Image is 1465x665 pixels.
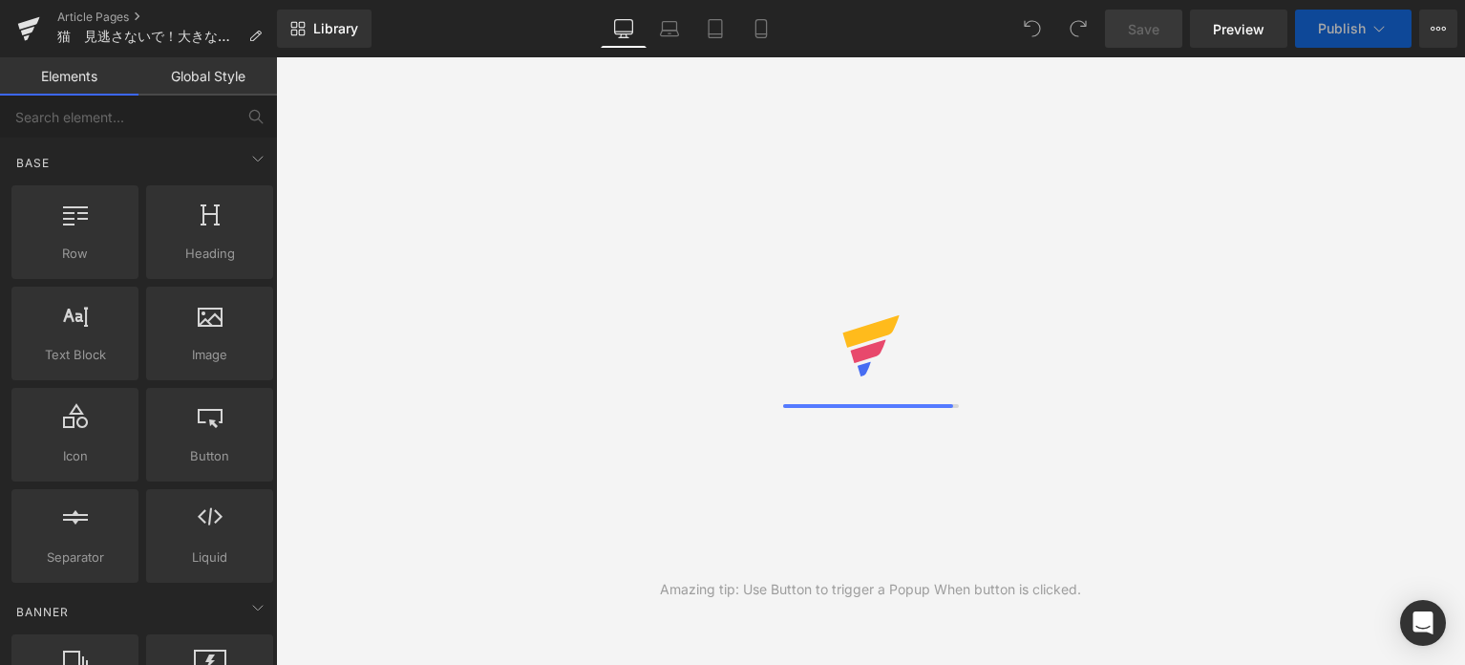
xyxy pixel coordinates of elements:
span: Row [17,244,133,264]
span: Button [152,446,267,466]
span: Publish [1318,21,1366,36]
a: Preview [1190,10,1287,48]
button: Publish [1295,10,1412,48]
a: Desktop [601,10,647,48]
span: Image [152,345,267,365]
button: Undo [1013,10,1051,48]
a: Laptop [647,10,692,48]
div: Amazing tip: Use Button to trigger a Popup When button is clicked. [660,579,1081,600]
span: 猫 見逃さないで！大きな病気のサインかも。体重は何キロより何％落ちた？が大事 [57,29,241,44]
a: Tablet [692,10,738,48]
span: Base [14,154,52,172]
div: Open Intercom Messenger [1400,600,1446,646]
a: Mobile [738,10,784,48]
span: Library [313,20,358,37]
span: Liquid [152,547,267,568]
button: More [1419,10,1457,48]
span: Save [1128,19,1159,39]
span: Text Block [17,345,133,365]
span: Icon [17,446,133,466]
button: Redo [1059,10,1097,48]
span: Banner [14,603,71,621]
a: New Library [277,10,372,48]
span: Preview [1213,19,1264,39]
a: Article Pages [57,10,277,25]
a: Global Style [138,57,277,96]
span: Separator [17,547,133,568]
span: Heading [152,244,267,264]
